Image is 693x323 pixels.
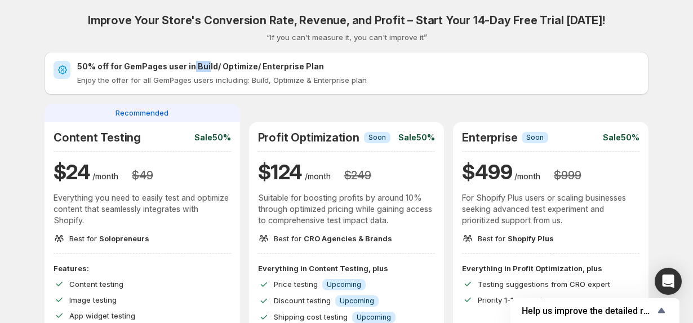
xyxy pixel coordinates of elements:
[54,263,231,274] p: Features:
[344,169,371,182] h3: $ 249
[132,169,153,182] h3: $ 49
[462,263,639,274] p: Everything in Profit Optimization, plus
[99,234,149,243] span: Solopreneurs
[462,158,512,185] h1: $ 499
[54,192,231,226] p: Everything you need to easily test and optimize content that seamlessly integrates with Shopify.
[340,297,374,306] span: Upcoming
[54,131,141,144] h2: Content Testing
[69,233,149,244] p: Best for
[88,14,605,27] h2: Improve Your Store's Conversion Rate, Revenue, and Profit – Start Your 14-Day Free Trial [DATE]!
[92,171,118,182] p: /month
[514,171,540,182] p: /month
[54,158,90,185] h1: $ 24
[478,233,554,244] p: Best for
[258,263,436,274] p: Everything in Content Testing, plus
[526,133,544,142] span: Soon
[462,131,517,144] h2: Enterprise
[266,32,427,43] p: “If you can't measure it, you can't improve it”
[194,132,231,143] p: Sale 50%
[69,280,123,289] span: Content testing
[115,107,168,118] span: Recommended
[274,312,348,321] span: Shipping cost testing
[368,133,386,142] span: Soon
[603,132,639,143] p: Sale 50%
[462,192,639,226] p: For Shopify Plus users or scaling businesses seeking advanced test experiment and prioritized sup...
[77,74,639,86] p: Enjoy the offer for all GemPages users including: Build, Optimize & Enterprise plan
[69,295,117,304] span: Image testing
[274,280,318,289] span: Price testing
[258,131,359,144] h2: Profit Optimization
[398,132,435,143] p: Sale 50%
[655,268,682,295] div: Open Intercom Messenger
[478,280,610,289] span: Testing suggestions from CRO expert
[77,61,639,72] h2: 50% off for GemPages user in Build/ Optimize/ Enterprise Plan
[508,234,554,243] span: Shopify Plus
[522,304,668,317] button: Show survey - Help us improve the detailed report for A/B campaigns
[274,296,331,305] span: Discount testing
[327,280,361,289] span: Upcoming
[522,306,655,316] span: Help us improve the detailed report for A/B campaigns
[258,158,303,185] h1: $ 124
[478,295,543,304] span: Priority 1-1 support
[357,313,391,322] span: Upcoming
[69,311,135,320] span: App widget testing
[258,192,436,226] p: Suitable for boosting profits by around 10% through optimized pricing while gaining access to com...
[554,169,581,182] h3: $ 999
[305,171,331,182] p: /month
[274,233,392,244] p: Best for
[304,234,392,243] span: CRO Agencies & Brands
